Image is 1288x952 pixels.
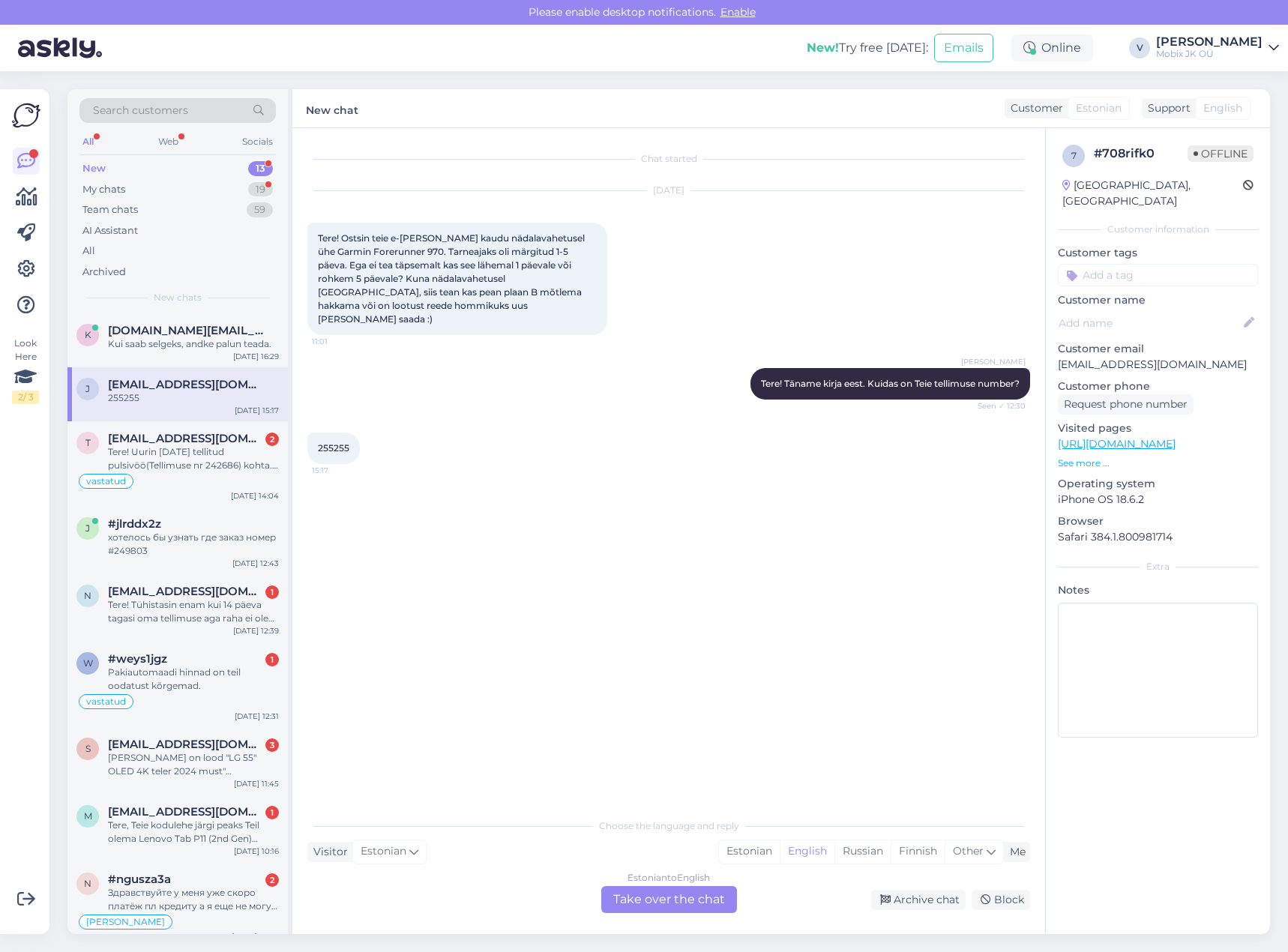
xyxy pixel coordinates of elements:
span: silver@tilkcreative.com [108,738,264,751]
div: Здравствуйте у меня уже скоро платёж пл кредиту а я еще не могу получить свой заказ.2к8719.Можно ... [108,886,279,913]
div: Pakiautomaadi hinnad on teil oodatust kõrgemad. [108,666,279,693]
div: Request phone number [1058,394,1194,415]
div: Russian [834,840,891,863]
span: Seen ✓ 12:30 [969,400,1026,412]
div: Take over the chat [601,886,737,913]
div: Look Here [12,337,39,404]
div: 2 [265,433,279,446]
div: Block [972,890,1030,910]
span: [PERSON_NAME] [86,918,165,927]
p: [EMAIL_ADDRESS][DOMAIN_NAME] [1058,357,1258,373]
div: Online [1011,34,1093,61]
div: [DATE] 14:04 [231,490,279,501]
div: AI Assistant [82,223,138,238]
div: [DATE] 16:29 [233,351,279,362]
div: Visitor [307,844,348,860]
a: [URL][DOMAIN_NAME] [1058,437,1176,451]
div: Estonian to English [628,871,710,885]
span: 255255 [318,442,349,454]
div: [DATE] 10:16 [234,846,279,857]
div: [DATE] 15:17 [235,405,279,416]
span: j [85,522,90,534]
label: New chat [306,98,358,118]
span: English [1203,100,1242,116]
div: [DATE] 12:39 [233,625,279,636]
p: See more ... [1058,457,1258,470]
div: 59 [247,202,273,217]
span: k [85,329,91,340]
span: 15:17 [312,465,368,476]
span: merje.merilo@auveproduction.eu [108,805,264,819]
div: [DATE] 10:03 [232,931,279,942]
p: Customer phone [1058,379,1258,394]
div: Support [1142,100,1191,116]
div: Archive chat [871,890,966,910]
div: V [1129,37,1150,58]
div: Finnish [891,840,945,863]
div: Me [1004,844,1026,860]
span: #ngusza3a [108,873,171,886]
span: [PERSON_NAME] [961,356,1026,367]
button: Emails [934,34,993,62]
p: Customer email [1058,341,1258,357]
p: Safari 384.1.800981714 [1058,529,1258,545]
div: Archived [82,265,126,280]
div: My chats [82,182,125,197]
div: Chat started [307,152,1030,166]
b: New! [807,40,839,55]
img: Askly Logo [12,101,40,130]
span: #weys1jgz [108,652,167,666]
div: 255255 [108,391,279,405]
span: m [84,810,92,822]
div: [DATE] 12:43 [232,558,279,569]
div: 2 / 3 [12,391,39,404]
input: Add a tag [1058,264,1258,286]
div: Tere! Uurin [DATE] tellitud pulsivöö(Tellimuse nr 242686) kohta. Kas on täpsemat infot kuna pulsi... [108,445,279,472]
div: Mobix JK OÜ [1156,48,1263,60]
span: n [84,878,91,889]
span: Offline [1188,145,1254,162]
span: vastatud [86,697,126,706]
div: # 708rifk0 [1094,145,1188,163]
span: j [85,383,90,394]
div: Extra [1058,560,1258,573]
span: w [83,657,93,669]
div: All [82,244,95,259]
span: n [84,590,91,601]
span: Other [953,844,984,858]
div: English [780,840,834,863]
div: Choose the language and reply [307,819,1030,833]
span: s [85,743,91,754]
span: kalistratov.inc@gmail.com [108,324,264,337]
p: iPhone OS 18.6.2 [1058,492,1258,507]
span: t [85,437,91,448]
span: nilsmikk@gmail.com [108,585,264,598]
div: Tere, Teie kodulehe järgi peaks Teil olema Lenovo Tab P11 (2nd Gen) TAB350XU 11,5" Storm Grey. [P... [108,819,279,846]
div: Tere! Tühistasin enam kui 14 päeva tagasi oma tellimuse aga raha ei ole veel tagasi kantud. Telli... [108,598,279,625]
p: Visited pages [1058,421,1258,436]
div: 13 [248,161,273,176]
span: 11:01 [312,336,368,347]
div: 2 [265,873,279,887]
a: [PERSON_NAME]Mobix JK OÜ [1156,36,1279,60]
div: Web [155,132,181,151]
span: #jlrddx2z [108,517,161,531]
span: Enable [716,5,760,19]
div: [DATE] 11:45 [234,778,279,789]
input: Add name [1059,315,1241,331]
span: Tere! Täname kirja eest. Kuidas on Teie tellimuse number? [761,378,1020,389]
div: [PERSON_NAME] on lood "LG 55″ OLED 4K teler 2024 must" saadavusega? [PERSON_NAME] netist lugenud ... [108,751,279,778]
span: Search customers [93,103,188,118]
div: Kui saab selgeks, andke palun teada. [108,337,279,351]
p: Notes [1058,582,1258,598]
p: Customer tags [1058,245,1258,261]
span: 7 [1071,150,1077,161]
div: [PERSON_NAME] [1156,36,1263,48]
div: 1 [265,585,279,599]
span: timo.truu@mail.ee [108,432,264,445]
p: Operating system [1058,476,1258,492]
div: [DATE] [307,184,1030,197]
p: Browser [1058,513,1258,529]
div: Try free [DATE]: [807,39,928,57]
div: [DATE] 12:31 [235,711,279,722]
